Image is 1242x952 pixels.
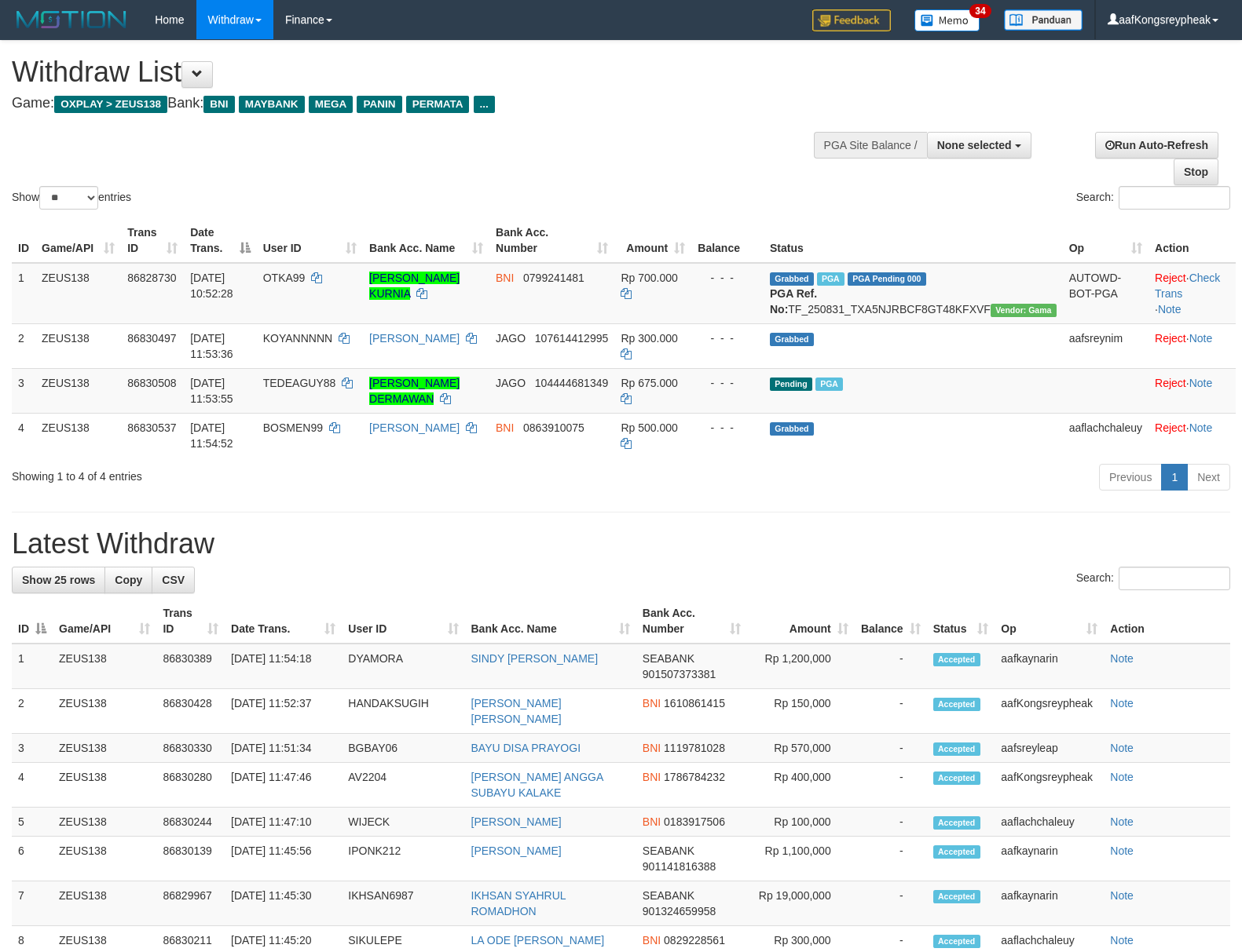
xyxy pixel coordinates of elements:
span: Show 25 rows [22,574,95,586]
span: BNI [643,934,661,947]
span: Accepted [933,771,980,785]
a: Note [1110,697,1134,709]
a: Check Trans [1155,272,1220,300]
td: Rp 1,100,000 [747,837,855,881]
th: Bank Acc. Name: activate to sort column ascending [465,599,636,644]
label: Show entries [12,186,131,210]
span: [DATE] 10:52:28 [190,272,233,300]
td: IKHSAN6987 [342,881,464,926]
td: 86830280 [156,763,225,808]
td: DYAMORA [342,644,464,689]
td: Rp 100,000 [747,808,855,837]
img: Button%20Memo.svg [914,9,980,31]
a: [PERSON_NAME] ANGGA SUBAYU KALAKE [471,771,603,799]
td: · [1149,413,1236,458]
td: AV2204 [342,763,464,808]
td: 86830330 [156,734,225,763]
a: Note [1110,844,1134,857]
a: Reject [1155,272,1186,284]
span: Copy 901324659958 to clipboard [643,905,716,917]
td: [DATE] 11:54:18 [225,644,342,689]
span: Copy 901141816388 to clipboard [643,860,716,873]
th: Game/API: activate to sort column ascending [53,599,156,644]
div: - - - [698,270,757,286]
a: Note [1110,934,1134,947]
span: SEABANK [643,889,694,902]
span: MAYBANK [239,96,305,113]
a: Note [1110,742,1134,754]
span: OXPLAY > ZEUS138 [54,96,167,113]
td: · [1149,368,1236,413]
div: PGA Site Balance / [814,132,927,159]
span: Accepted [933,653,980,666]
a: SINDY [PERSON_NAME] [471,652,599,665]
th: Date Trans.: activate to sort column descending [184,218,257,263]
span: BOSMEN99 [263,421,323,434]
h1: Withdraw List [12,57,812,88]
td: 2 [12,323,35,368]
td: 5 [12,808,53,837]
a: Note [1158,303,1182,316]
select: Showentries [39,186,98,210]
td: aafsreyleap [995,734,1104,763]
td: [DATE] 11:47:46 [225,763,342,808]
th: Bank Acc. Name: activate to sort column ascending [363,218,489,263]
a: Stop [1174,159,1218,185]
span: PERMATA [406,96,470,113]
span: BNI [203,96,234,113]
span: Copy 0799241481 to clipboard [523,272,584,284]
a: Note [1110,652,1134,665]
span: Copy 1610861415 to clipboard [664,697,725,709]
span: PGA Pending [848,272,926,286]
span: Accepted [933,742,980,756]
td: Rp 19,000,000 [747,881,855,926]
span: None selected [937,139,1012,151]
td: aaflachchaleuy [1063,413,1149,458]
span: Accepted [933,890,980,903]
td: aafkaynarin [995,837,1104,881]
td: ZEUS138 [53,689,156,734]
a: Next [1187,464,1230,491]
th: User ID: activate to sort column ascending [257,218,363,263]
a: Reject [1155,421,1186,434]
span: PANIN [357,96,401,113]
td: 86830428 [156,689,225,734]
td: HANDAKSUGIH [342,689,464,734]
span: CSV [162,574,185,586]
span: Grabbed [770,422,814,436]
td: ZEUS138 [35,263,121,324]
label: Search: [1076,567,1230,590]
td: ZEUS138 [35,413,121,458]
a: [PERSON_NAME] KURNIA [369,272,460,300]
th: Amount: activate to sort column ascending [747,599,855,644]
a: Run Auto-Refresh [1095,132,1218,159]
td: TF_250831_TXA5NJRBCF8GT48KFXVF [764,263,1063,324]
span: JAGO [496,332,526,345]
td: ZEUS138 [53,734,156,763]
button: None selected [927,132,1031,159]
h1: Latest Withdraw [12,528,1230,560]
span: Rp 675.000 [621,377,677,389]
td: aafkaynarin [995,644,1104,689]
span: Copy 1119781028 to clipboard [664,742,725,754]
a: Note [1189,421,1213,434]
td: aafkaynarin [995,881,1104,926]
span: OTKA99 [263,272,306,284]
td: Rp 150,000 [747,689,855,734]
th: Bank Acc. Number: activate to sort column ascending [636,599,747,644]
td: 1 [12,644,53,689]
img: MOTION_logo.png [12,8,131,31]
span: Accepted [933,845,980,859]
td: 86830139 [156,837,225,881]
td: ZEUS138 [53,644,156,689]
label: Search: [1076,186,1230,210]
a: Previous [1099,464,1162,491]
span: 86830508 [127,377,176,389]
td: 3 [12,734,53,763]
th: ID [12,218,35,263]
td: · · [1149,263,1236,324]
td: · [1149,323,1236,368]
span: MEGA [309,96,354,113]
span: Accepted [933,698,980,711]
td: - [855,837,927,881]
